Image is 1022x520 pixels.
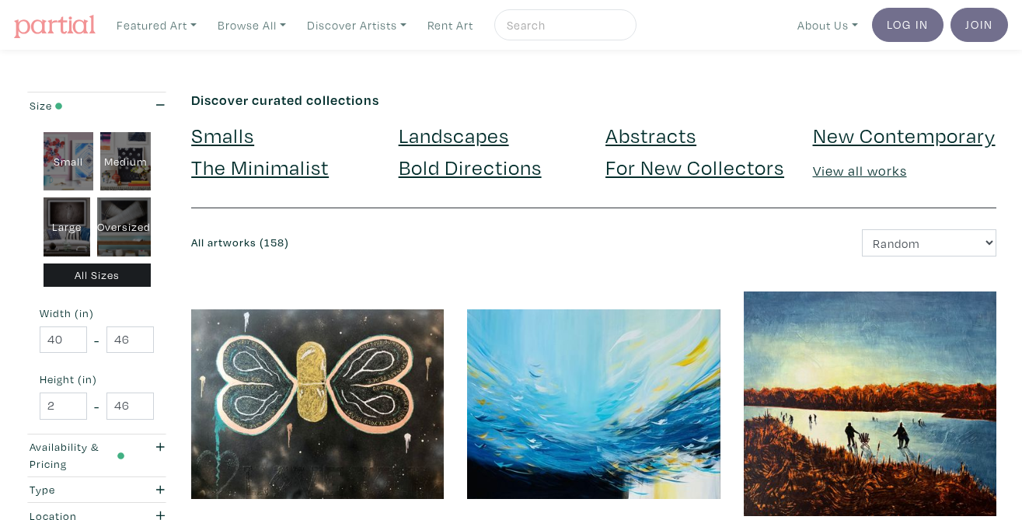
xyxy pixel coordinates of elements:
[420,9,480,41] a: Rent Art
[44,132,94,191] div: Small
[26,92,168,118] button: Size
[40,374,154,385] small: Height (in)
[211,9,293,41] a: Browse All
[30,97,125,114] div: Size
[191,92,996,109] h6: Discover curated collections
[872,8,944,42] a: Log In
[30,481,125,498] div: Type
[30,438,125,472] div: Availability & Pricing
[191,121,254,148] a: Smalls
[505,16,622,35] input: Search
[44,263,151,288] div: All Sizes
[605,121,696,148] a: Abstracts
[300,9,413,41] a: Discover Artists
[813,121,996,148] a: New Contemporary
[605,153,784,180] a: For New Collectors
[26,434,168,476] button: Availability & Pricing
[950,8,1008,42] a: Join
[94,330,99,351] span: -
[191,153,329,180] a: The Minimalist
[399,153,542,180] a: Bold Directions
[44,197,90,257] div: Large
[94,396,99,417] span: -
[191,236,582,250] h6: All artworks (158)
[790,9,865,41] a: About Us
[813,162,907,180] a: View all works
[399,121,509,148] a: Landscapes
[97,197,151,257] div: Oversized
[110,9,204,41] a: Featured Art
[26,477,168,503] button: Type
[100,132,151,191] div: Medium
[40,308,154,319] small: Width (in)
